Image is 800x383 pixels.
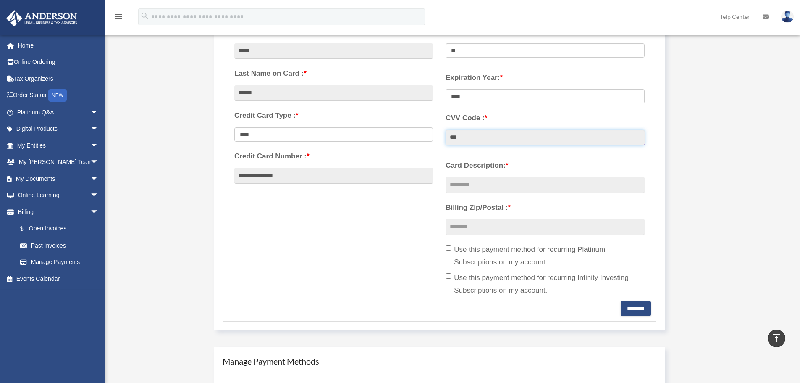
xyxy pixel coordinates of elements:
label: Credit Card Number : [234,150,433,163]
span: arrow_drop_down [90,203,107,221]
label: Expiration Year: [446,71,644,84]
label: Card Description: [446,159,644,172]
a: $Open Invoices [12,220,111,238]
a: vertical_align_top [768,330,785,347]
a: Digital Productsarrow_drop_down [6,121,111,137]
span: arrow_drop_down [90,104,107,121]
img: Anderson Advisors Platinum Portal [4,10,80,26]
a: menu [113,15,123,22]
a: My Documentsarrow_drop_down [6,170,111,187]
label: Use this payment method for recurring Platinum Subscriptions on my account. [446,243,644,269]
input: Use this payment method for recurring Infinity Investing Subscriptions on my account. [446,273,451,279]
a: Tax Organizers [6,70,111,87]
span: $ [25,224,29,234]
input: Use this payment method for recurring Platinum Subscriptions on my account. [446,245,451,251]
h4: Manage Payment Methods [223,355,656,367]
div: NEW [48,89,67,102]
a: Manage Payments [12,254,107,271]
span: arrow_drop_down [90,170,107,188]
a: Past Invoices [12,237,111,254]
a: Online Learningarrow_drop_down [6,187,111,204]
a: My Entitiesarrow_drop_down [6,137,111,154]
img: User Pic [781,11,794,23]
a: Billingarrow_drop_down [6,203,111,220]
label: Credit Card Type : [234,109,433,122]
span: arrow_drop_down [90,137,107,154]
span: arrow_drop_down [90,187,107,204]
label: CVV Code : [446,112,644,124]
a: Order StatusNEW [6,87,111,104]
a: My [PERSON_NAME] Teamarrow_drop_down [6,154,111,171]
a: Events Calendar [6,270,111,287]
label: Billing Zip/Postal : [446,201,644,214]
a: Online Ordering [6,54,111,71]
label: Use this payment method for recurring Infinity Investing Subscriptions on my account. [446,272,644,297]
i: search [140,11,150,21]
i: menu [113,12,123,22]
span: arrow_drop_down [90,121,107,138]
a: Platinum Q&Aarrow_drop_down [6,104,111,121]
span: arrow_drop_down [90,154,107,171]
label: Last Name on Card : [234,67,433,80]
a: Home [6,37,111,54]
i: vertical_align_top [771,333,782,343]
